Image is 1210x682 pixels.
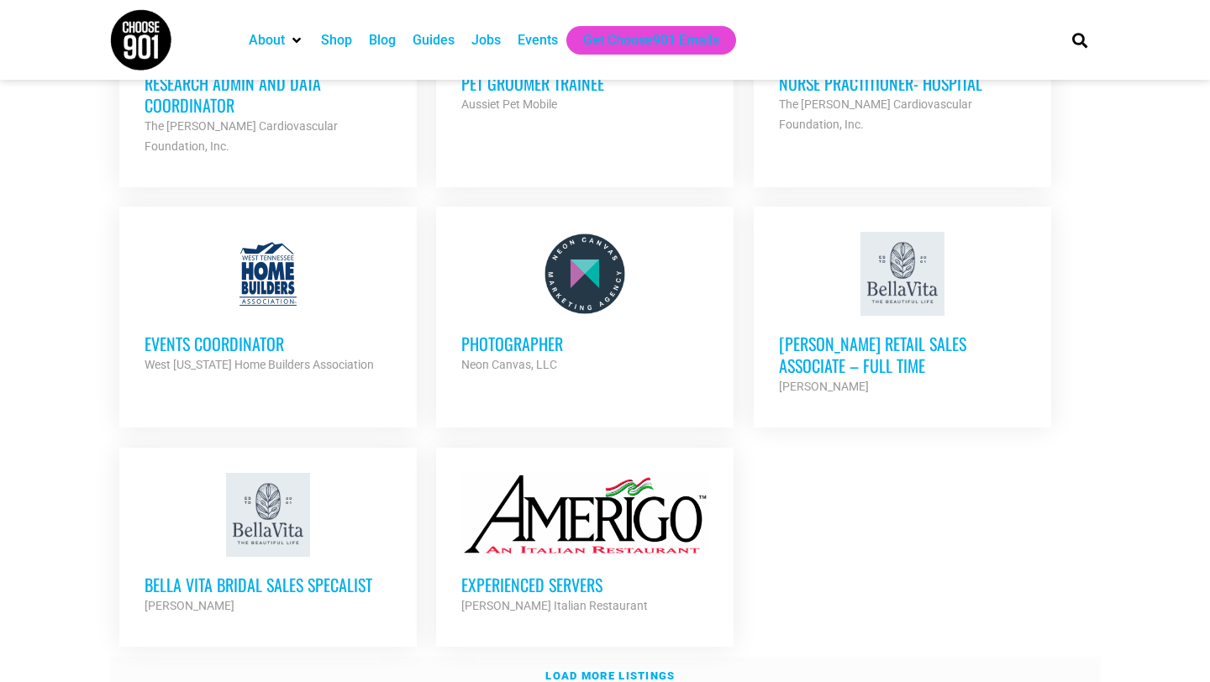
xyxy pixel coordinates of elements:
a: [PERSON_NAME] Retail Sales Associate – Full Time [PERSON_NAME] [754,207,1051,422]
strong: [PERSON_NAME] Italian Restaurant [461,599,648,612]
h3: Nurse Practitioner- Hospital [779,72,1026,94]
a: Blog [369,30,396,50]
a: Events [518,30,558,50]
a: Guides [413,30,455,50]
h3: Photographer [461,333,708,354]
strong: West [US_STATE] Home Builders Association [145,358,374,371]
h3: Bella Vita Bridal Sales Specalist [145,574,392,595]
strong: Aussiet Pet Mobile [461,97,557,111]
h3: Events Coordinator [145,333,392,354]
a: Experienced Servers [PERSON_NAME] Italian Restaurant [436,448,734,641]
strong: [PERSON_NAME] [779,380,869,393]
h3: Pet Groomer Trainee [461,72,708,94]
a: Events Coordinator West [US_STATE] Home Builders Association [119,207,417,400]
a: Bella Vita Bridal Sales Specalist [PERSON_NAME] [119,448,417,641]
h3: [PERSON_NAME] Retail Sales Associate – Full Time [779,333,1026,376]
a: Shop [321,30,352,50]
h3: Experienced Servers [461,574,708,595]
strong: Neon Canvas, LLC [461,358,557,371]
a: About [249,30,285,50]
div: About [240,26,313,55]
a: Photographer Neon Canvas, LLC [436,207,734,400]
nav: Main nav [240,26,1044,55]
div: Search [1066,26,1094,54]
strong: The [PERSON_NAME] Cardiovascular Foundation, Inc. [145,119,338,153]
a: Get Choose901 Emails [583,30,719,50]
strong: [PERSON_NAME] [145,599,234,612]
a: Jobs [471,30,501,50]
strong: Load more listings [545,669,675,682]
h3: Research Admin and Data Coordinator [145,72,392,116]
strong: The [PERSON_NAME] Cardiovascular Foundation, Inc. [779,97,972,131]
